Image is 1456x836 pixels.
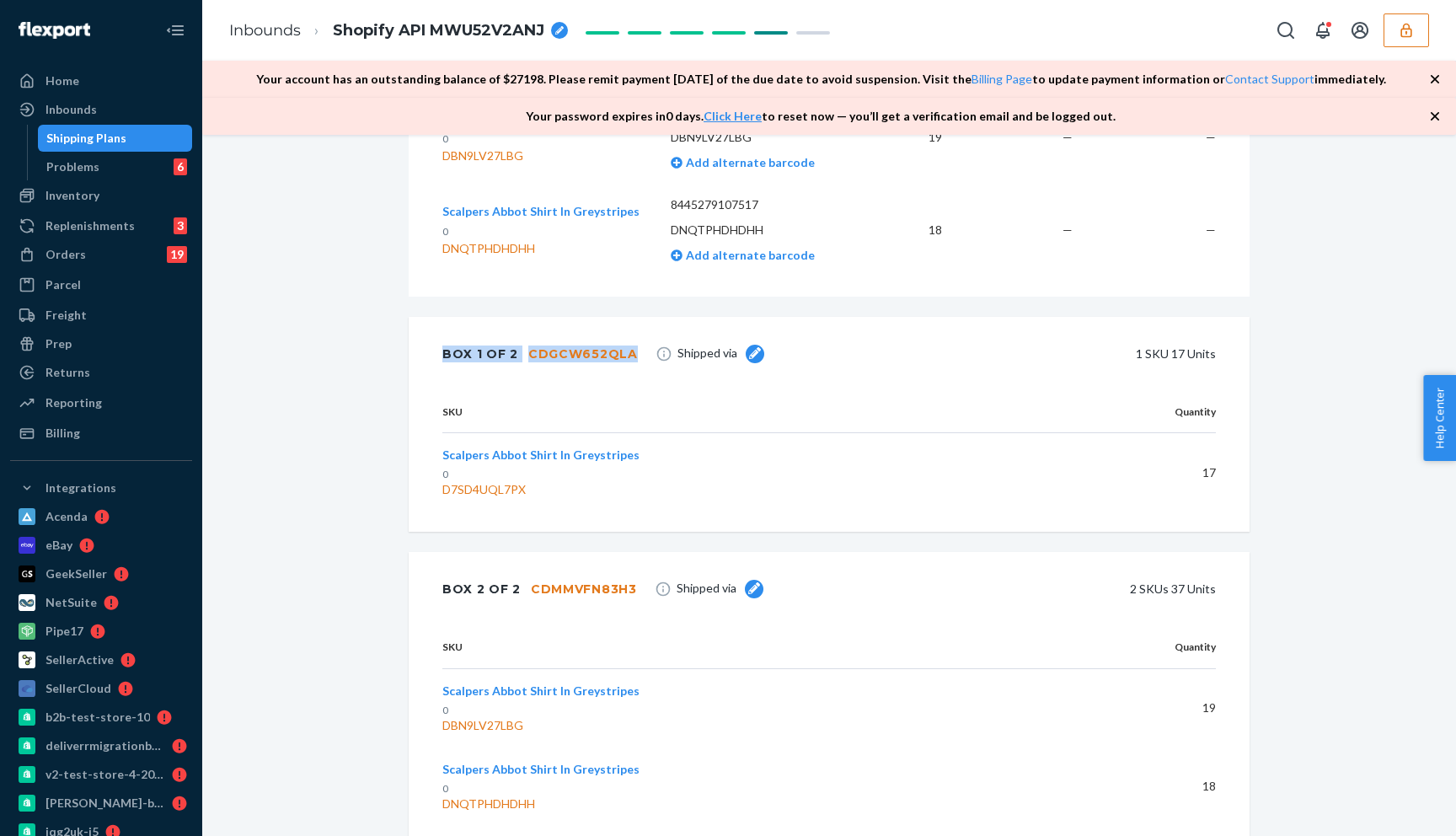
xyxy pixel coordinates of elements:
[45,651,114,668] div: SellerActive
[442,391,1057,433] th: SKU
[45,276,81,293] div: Parcel
[45,394,102,411] div: Reporting
[1057,433,1216,512] td: 17
[45,335,72,352] div: Prep
[442,683,640,699] button: Scalpers Abbot Shirt In Greystripes
[442,704,448,716] span: 0
[1063,222,1073,237] span: —
[45,766,165,783] div: v2-test-store-4-2025
[10,732,192,759] a: deliverrmigrationbasictest
[1057,626,1216,668] th: Quantity
[10,560,192,587] a: GeekSeller
[1225,72,1314,86] a: Contact Support
[10,67,192,94] a: Home
[442,572,637,606] div: Box 2 of 2
[10,241,192,268] a: Orders19
[174,158,187,175] div: 6
[10,761,192,788] a: v2-test-store-4-2025
[45,217,135,234] div: Replenishments
[45,709,150,726] div: b2b-test-store-10
[10,96,192,123] a: Inbounds
[45,246,86,263] div: Orders
[442,337,638,371] div: Box 1 of 2
[38,125,193,152] a: Shipping Plans
[789,572,1216,606] div: 2 SKUs 37 Units
[871,184,955,276] td: 18
[45,425,80,442] div: Billing
[671,196,859,213] p: 8445279107517
[10,302,192,329] a: Freight
[45,623,83,640] div: Pipe17
[45,537,72,554] div: eBay
[10,618,192,645] a: Pipe17
[1063,130,1073,144] span: —
[45,480,116,496] div: Integrations
[442,481,1043,498] div: D7SD4UQL7PX
[45,737,165,754] div: deliverrmigrationbasictest
[442,447,640,464] button: Scalpers Abbot Shirt In Greystripes
[333,20,544,42] span: Shopify API MWU52V2ANJ
[45,795,165,812] div: [PERSON_NAME]-b2b-test-store-2
[526,108,1116,125] p: Your password expires in 0 days . to reset now — you’ll get a verification email and be logged out.
[442,447,640,462] span: Scalpers Abbot Shirt In Greystripes
[10,271,192,298] a: Parcel
[10,359,192,386] a: Returns
[45,508,88,525] div: Acenda
[528,346,638,362] div: CDGCW652QLA
[174,217,187,234] div: 3
[45,565,107,582] div: GeekSeller
[442,717,1043,734] div: DBN9LV27LBG
[442,761,640,778] button: Scalpers Abbot Shirt In Greystripes
[677,580,763,598] span: Shipped via
[158,13,192,47] button: Close Navigation
[10,330,192,357] a: Prep
[10,182,192,209] a: Inventory
[677,345,764,363] span: Shipped via
[45,101,97,118] div: Inbounds
[1206,130,1216,144] span: —
[704,109,762,123] a: Click Here
[45,680,111,697] div: SellerCloud
[45,307,87,324] div: Freight
[45,187,99,204] div: Inventory
[442,468,448,480] span: 0
[38,153,193,180] a: Problems6
[10,503,192,530] a: Acenda
[10,420,192,447] a: Billing
[442,203,640,220] button: Scalpers Abbot Shirt In Greystripes
[10,589,192,616] a: NetSuite
[1423,375,1456,461] button: Help Center
[10,646,192,673] a: SellerActive
[442,762,640,776] span: Scalpers Abbot Shirt In Greystripes
[442,147,640,164] div: DBN9LV27LBG
[167,246,187,263] div: 19
[682,155,815,169] span: Add alternate barcode
[216,6,581,56] ol: breadcrumbs
[256,71,1386,88] p: Your account has an outstanding balance of $ 27198 . Please remit payment [DATE] of the due date ...
[1269,13,1303,47] button: Open Search Box
[1057,748,1216,826] td: 18
[45,594,97,611] div: NetSuite
[1206,222,1216,237] span: —
[442,225,448,238] span: 0
[442,240,640,257] div: DNQTPHDHDHH
[10,532,192,559] a: eBay
[442,132,448,145] span: 0
[45,364,90,381] div: Returns
[671,129,859,146] p: DBN9LV27LBG
[442,626,1057,668] th: SKU
[682,248,815,262] span: Add alternate barcode
[10,704,192,731] a: b2b-test-store-10
[531,581,637,598] div: CDMMVFN83H3
[671,222,859,238] p: DNQTPHDHDHH
[46,130,126,147] div: Shipping Plans
[10,675,192,702] a: SellerCloud
[10,389,192,416] a: Reporting
[10,790,192,817] a: [PERSON_NAME]-b2b-test-store-2
[10,474,192,501] button: Integrations
[790,337,1216,371] div: 1 SKU 17 Units
[10,212,192,239] a: Replenishments3
[442,683,640,698] span: Scalpers Abbot Shirt In Greystripes
[19,22,90,39] img: Flexport logo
